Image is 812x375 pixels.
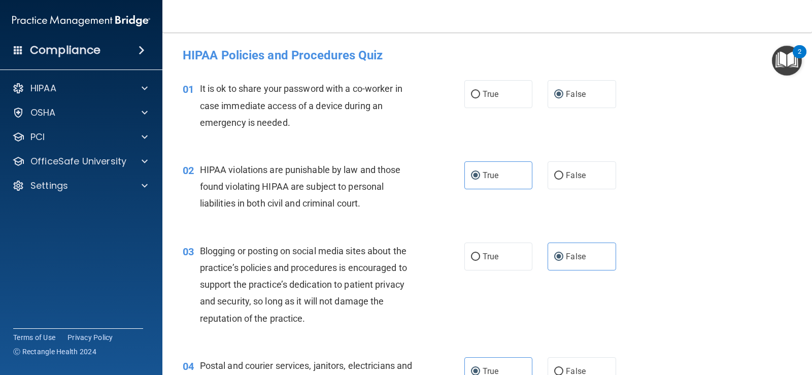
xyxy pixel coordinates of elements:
a: OfficeSafe University [12,155,148,167]
input: True [471,91,480,98]
span: It is ok to share your password with a co-worker in case immediate access of a device during an e... [200,83,402,127]
input: False [554,253,563,261]
a: Terms of Use [13,332,55,343]
span: 04 [183,360,194,372]
a: OSHA [12,107,148,119]
span: Blogging or posting on social media sites about the practice’s policies and procedures is encoura... [200,246,407,324]
a: PCI [12,131,148,143]
span: 03 [183,246,194,258]
p: OfficeSafe University [30,155,126,167]
span: 02 [183,164,194,177]
button: Open Resource Center, 2 new notifications [772,46,802,76]
p: Settings [30,180,68,192]
a: Settings [12,180,148,192]
span: 01 [183,83,194,95]
span: True [483,89,498,99]
input: True [471,253,480,261]
a: HIPAA [12,82,148,94]
span: False [566,171,586,180]
input: False [554,91,563,98]
span: True [483,252,498,261]
p: OSHA [30,107,56,119]
h4: Compliance [30,43,100,57]
span: Ⓒ Rectangle Health 2024 [13,347,96,357]
span: HIPAA violations are punishable by law and those found violating HIPAA are subject to personal li... [200,164,401,209]
p: PCI [30,131,45,143]
input: False [554,172,563,180]
h4: HIPAA Policies and Procedures Quiz [183,49,792,62]
div: 2 [798,52,801,65]
span: True [483,171,498,180]
span: False [566,89,586,99]
span: False [566,252,586,261]
a: Privacy Policy [67,332,113,343]
input: True [471,172,480,180]
p: HIPAA [30,82,56,94]
img: PMB logo [12,11,150,31]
